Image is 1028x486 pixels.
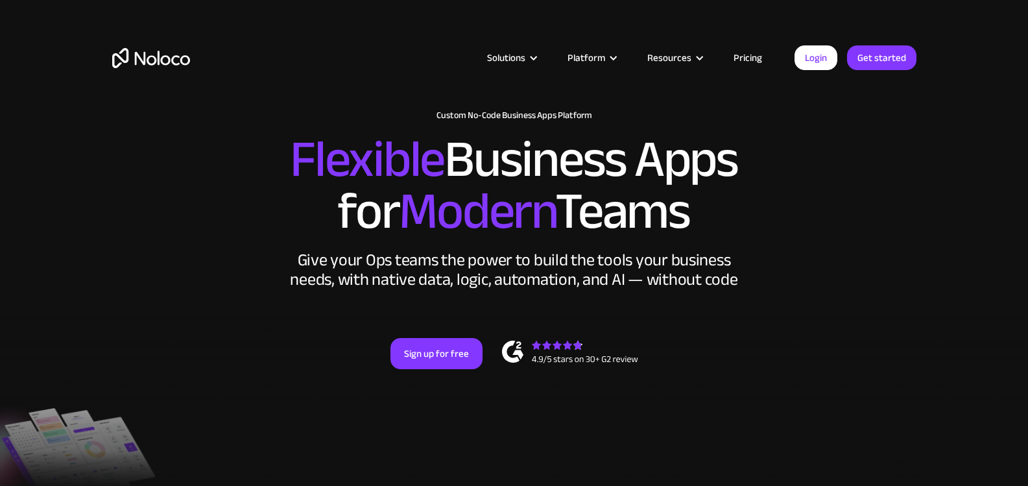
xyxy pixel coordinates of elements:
[287,250,741,289] div: Give your Ops teams the power to build the tools your business needs, with native data, logic, au...
[290,111,444,208] span: Flexible
[568,49,605,66] div: Platform
[631,49,717,66] div: Resources
[717,49,778,66] a: Pricing
[390,338,483,369] a: Sign up for free
[112,134,916,237] h2: Business Apps for Teams
[647,49,691,66] div: Resources
[399,163,555,260] span: Modern
[795,45,837,70] a: Login
[487,49,525,66] div: Solutions
[112,48,190,68] a: home
[471,49,551,66] div: Solutions
[551,49,631,66] div: Platform
[847,45,916,70] a: Get started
